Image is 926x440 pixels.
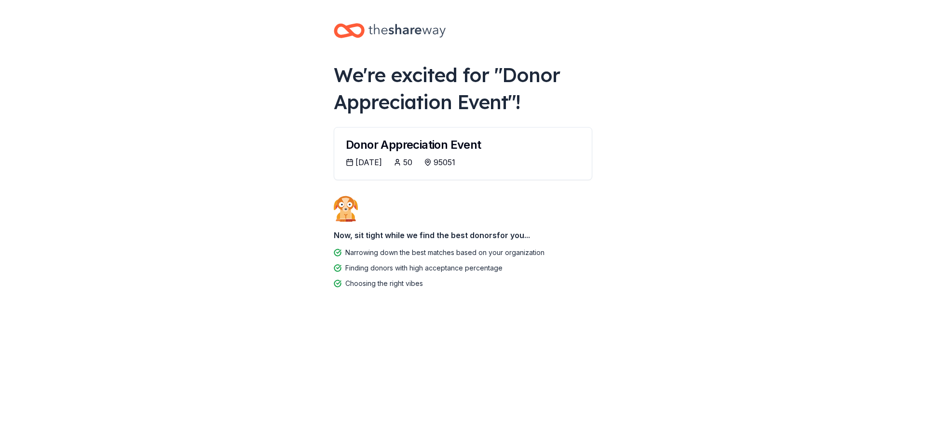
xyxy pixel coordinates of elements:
div: Donor Appreciation Event [346,139,580,151]
div: Now, sit tight while we find the best donors for you... [334,226,592,245]
div: We're excited for " Donor Appreciation Event "! [334,61,592,115]
div: Choosing the right vibes [345,278,423,289]
div: Narrowing down the best matches based on your organization [345,247,545,258]
div: Finding donors with high acceptance percentage [345,262,503,274]
div: [DATE] [355,156,382,168]
img: Dog waiting patiently [334,196,358,222]
div: 95051 [434,156,455,168]
div: 50 [403,156,412,168]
